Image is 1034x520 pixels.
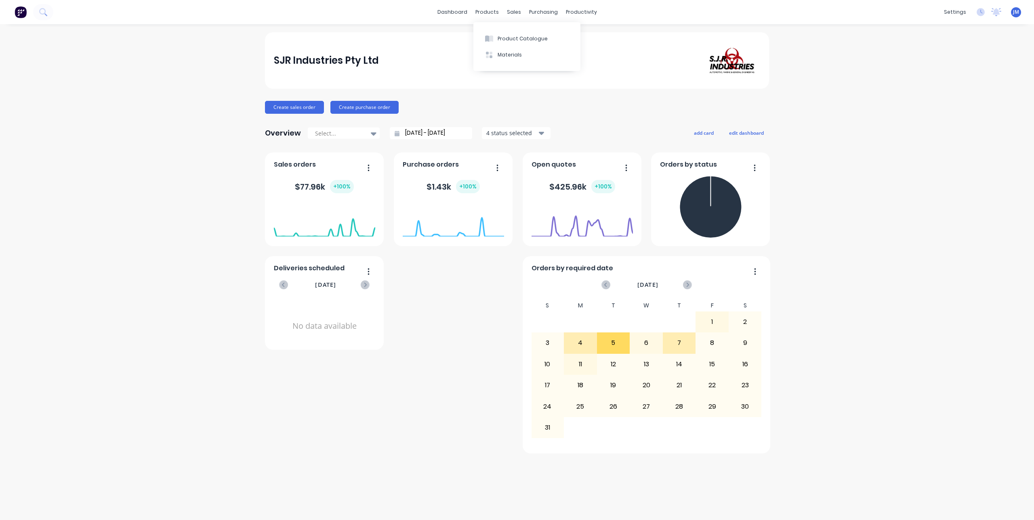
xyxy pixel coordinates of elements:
[564,333,597,353] div: 4
[630,375,662,395] div: 20
[562,6,601,18] div: productivity
[1013,8,1019,16] span: JM
[663,354,696,374] div: 14
[471,6,503,18] div: products
[330,180,354,193] div: + 100 %
[597,333,630,353] div: 5
[696,375,728,395] div: 22
[549,180,615,193] div: $ 425.96k
[637,280,658,289] span: [DATE]
[482,127,551,139] button: 4 status selected
[330,101,399,114] button: Create purchase order
[274,300,375,353] div: No data available
[265,125,301,141] div: Overview
[696,354,728,374] div: 15
[274,160,316,169] span: Sales orders
[597,375,630,395] div: 19
[724,127,769,138] button: edit dashboard
[696,396,728,416] div: 29
[597,354,630,374] div: 12
[630,333,662,353] div: 6
[486,129,537,137] div: 4 status selected
[564,354,597,374] div: 11
[689,127,719,138] button: add card
[729,333,761,353] div: 9
[663,396,696,416] div: 28
[564,300,597,311] div: M
[729,375,761,395] div: 23
[564,375,597,395] div: 18
[403,160,459,169] span: Purchase orders
[696,312,728,332] div: 1
[532,354,564,374] div: 10
[564,396,597,416] div: 25
[729,300,762,311] div: S
[456,180,480,193] div: + 100 %
[498,51,522,58] div: Materials
[729,312,761,332] div: 2
[427,180,480,193] div: $ 1.43k
[532,333,564,353] div: 3
[531,300,564,311] div: S
[940,6,970,18] div: settings
[525,6,562,18] div: purchasing
[532,396,564,416] div: 24
[729,354,761,374] div: 16
[696,300,729,311] div: F
[15,6,27,18] img: Factory
[532,160,576,169] span: Open quotes
[663,300,696,311] div: T
[630,396,662,416] div: 27
[265,101,324,114] button: Create sales order
[597,396,630,416] div: 26
[473,47,580,63] button: Materials
[630,300,663,311] div: W
[704,44,760,77] img: SJR Industries Pty Ltd
[315,280,336,289] span: [DATE]
[729,396,761,416] div: 30
[696,333,728,353] div: 8
[503,6,525,18] div: sales
[532,375,564,395] div: 17
[532,418,564,438] div: 31
[591,180,615,193] div: + 100 %
[597,300,630,311] div: T
[473,30,580,46] button: Product Catalogue
[663,375,696,395] div: 21
[660,160,717,169] span: Orders by status
[663,333,696,353] div: 7
[433,6,471,18] a: dashboard
[498,35,548,42] div: Product Catalogue
[274,52,379,69] div: SJR Industries Pty Ltd
[295,180,354,193] div: $ 77.96k
[630,354,662,374] div: 13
